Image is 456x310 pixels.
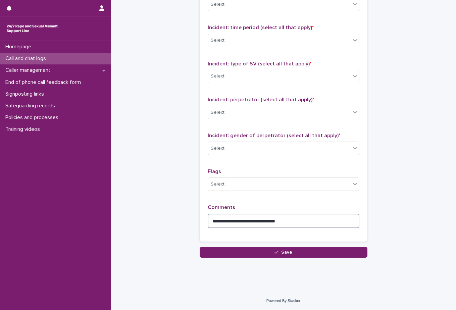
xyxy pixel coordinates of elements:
p: Homepage [3,44,37,50]
p: Policies and processes [3,114,64,121]
span: Incident: gender of perpetrator (select all that apply) [208,133,340,138]
div: Select... [211,109,227,116]
p: Caller management [3,67,56,73]
p: Signposting links [3,91,49,97]
p: Safeguarding records [3,103,60,109]
div: Select... [211,1,227,8]
span: Incident: time period (select all that apply) [208,25,314,30]
span: Incident: perpetrator (select all that apply) [208,97,314,102]
div: Select... [211,145,227,152]
button: Save [200,247,367,258]
span: Incident: type of SV (select all that apply) [208,61,311,66]
span: Save [281,250,292,255]
div: Select... [211,37,227,44]
span: Comments [208,205,235,210]
img: rhQMoQhaT3yELyF149Cw [5,22,59,35]
div: Select... [211,73,227,80]
p: Call and chat logs [3,55,51,62]
span: Flags [208,169,221,174]
p: Training videos [3,126,45,133]
div: Select... [211,181,227,188]
a: Powered By Stacker [266,299,300,303]
p: End of phone call feedback form [3,79,86,86]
